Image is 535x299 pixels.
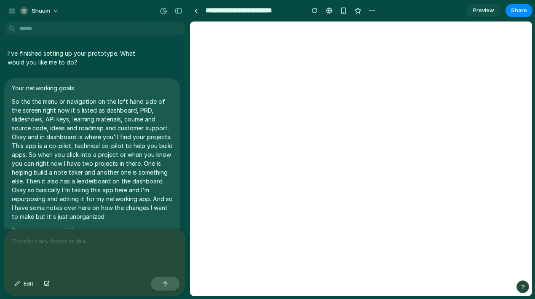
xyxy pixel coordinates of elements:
[473,6,494,15] span: Preview
[24,280,34,288] span: Edit
[12,97,173,221] p: So the the menu or navigation on the left hand side of the screen right now it's listed as dashbo...
[12,84,173,92] p: Your networking goals
[32,7,50,15] span: Shuum
[511,6,527,15] span: Share
[16,4,63,18] button: Shuum
[10,277,38,291] button: Edit
[8,49,148,67] p: I've finished setting up your prototype. What would you like me to do?
[12,226,173,234] p: You your projects skills resume
[506,4,532,17] button: Share
[467,4,500,17] a: Preview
